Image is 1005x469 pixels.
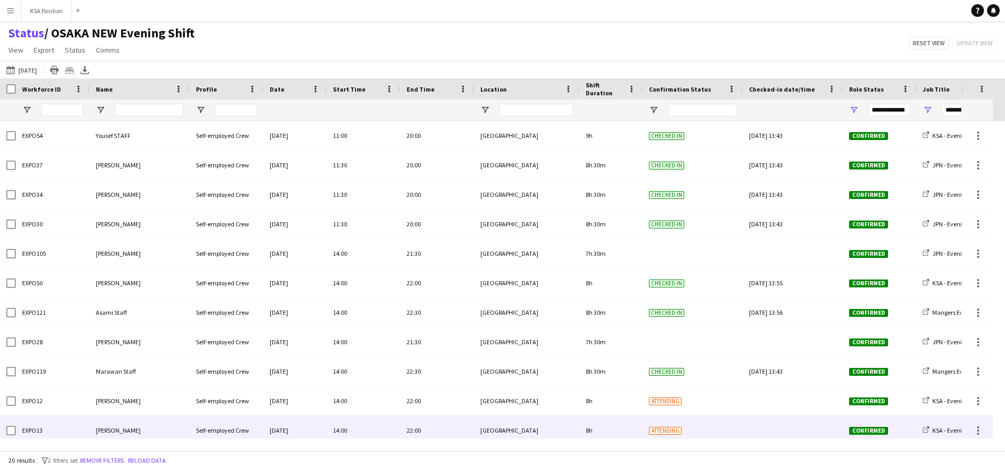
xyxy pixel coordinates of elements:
span: Start Time [333,85,366,93]
div: Self-employed Crew [190,386,263,415]
div: 8h 30m [579,151,643,179]
div: 14:00 [327,239,400,268]
div: EXPO30 [16,209,90,238]
div: 14:00 [327,416,400,445]
div: [GEOGRAPHIC_DATA] [474,416,579,445]
input: Profile Filter Input [215,104,257,116]
div: 9h [579,121,643,150]
span: Status [65,45,85,55]
div: [DATE] 13:43 [749,121,836,150]
a: Status [8,25,44,41]
span: Confirmed [849,221,888,228]
div: 14:00 [327,386,400,415]
span: Comms [96,45,120,55]
a: JPN - Evening Shift [923,161,982,169]
span: Export [34,45,54,55]
div: [GEOGRAPHIC_DATA] [474,239,579,268]
input: Location Filter Input [499,104,573,116]
div: [DATE] 13:43 [749,357,836,386]
span: Checked-in [649,368,684,376]
span: [PERSON_NAME] [96,426,141,434]
a: Export [29,43,58,57]
a: JPN - Evening Shift [923,191,982,198]
span: Workforce ID [22,85,61,93]
div: 14:00 [327,327,400,356]
span: Confirmed [849,397,888,405]
div: [DATE] 13:56 [749,298,836,327]
span: Confirmed [849,338,888,346]
div: EXPO12 [16,386,90,415]
div: 14:00 [327,298,400,327]
div: [GEOGRAPHIC_DATA] [474,180,579,209]
span: [PERSON_NAME] [96,191,141,198]
div: 14:00 [327,268,400,297]
a: View [4,43,27,57]
div: 20:00 [400,121,474,150]
a: Comms [92,43,124,57]
a: JPN - Evening Shift [923,338,982,346]
app-action-btn: Export XLSX [78,64,91,76]
span: JPN - Evening Shift [932,220,982,228]
div: [GEOGRAPHIC_DATA] [474,209,579,238]
div: Self-employed Crew [190,327,263,356]
span: Checked-in [649,162,684,169]
app-action-btn: Print [48,64,61,76]
a: KSA - Evening Shift [923,397,982,405]
div: 8h 30m [579,298,643,327]
span: [PERSON_NAME] [96,250,141,257]
div: [GEOGRAPHIC_DATA] [474,327,579,356]
span: JPN - Evening Shift [932,250,982,257]
span: Checked-in [649,221,684,228]
input: Workforce ID Filter Input [41,104,83,116]
span: 2 filters set [48,456,78,464]
span: Confirmed [849,132,888,140]
span: Confirmed [849,280,888,287]
div: Self-employed Crew [190,357,263,386]
div: 21:30 [400,327,474,356]
span: Role Status [849,85,884,93]
div: 8h 30m [579,357,643,386]
span: Mangers Evening [932,308,978,316]
div: 22:30 [400,298,474,327]
span: Confirmed [849,162,888,169]
div: [DATE] 13:43 [749,209,836,238]
div: EXPO50 [16,268,90,297]
div: 8h [579,386,643,415]
div: 20:00 [400,209,474,238]
span: Confirmation Status [649,85,711,93]
div: 22:30 [400,357,474,386]
span: Asami Staff [96,308,127,316]
div: EXPO13 [16,416,90,445]
div: 7h 30m [579,239,643,268]
button: Open Filter Menu [480,105,490,115]
div: 22:00 [400,416,474,445]
a: Status [61,43,90,57]
span: Profile [196,85,217,93]
span: [PERSON_NAME] [96,279,141,287]
a: Mangers Evening [923,367,978,375]
span: [PERSON_NAME] [96,338,141,346]
div: [DATE] [263,298,327,327]
button: [DATE] [4,64,39,76]
div: 8h [579,416,643,445]
div: EXPO28 [16,327,90,356]
div: [DATE] [263,209,327,238]
div: [DATE] 13:43 [749,151,836,179]
span: View [8,45,23,55]
div: [DATE] [263,357,327,386]
button: Open Filter Menu [196,105,205,115]
span: Confirmed [849,427,888,435]
button: Reset view [909,37,949,49]
div: Self-employed Crew [190,209,263,238]
span: KSA - Evening Shift [932,279,982,287]
div: [DATE] [263,386,327,415]
input: Name Filter Input [115,104,183,116]
div: 14:00 [327,357,400,386]
span: Attending [649,397,682,405]
div: Self-employed Crew [190,180,263,209]
a: KSA - Evening Shift [923,279,982,287]
div: 8h [579,268,643,297]
span: [PERSON_NAME] [96,397,141,405]
div: [DATE] [263,239,327,268]
span: Confirmed [849,191,888,199]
